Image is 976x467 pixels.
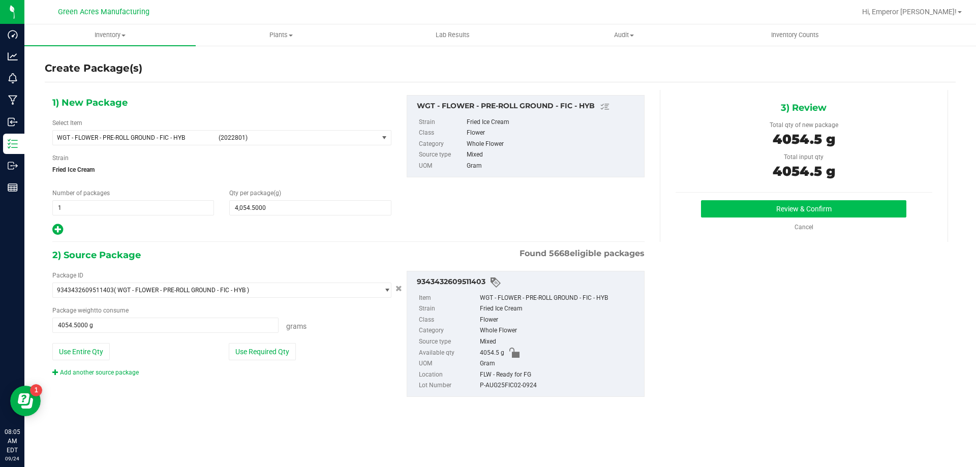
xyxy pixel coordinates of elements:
[24,24,196,46] a: Inventory
[8,117,18,127] inline-svg: Inbound
[419,380,478,391] label: Lot Number
[419,303,478,315] label: Strain
[57,287,114,294] span: 9343432609511403
[78,307,96,314] span: weight
[467,128,638,139] div: Flower
[52,247,141,263] span: 2) Source Package
[520,247,645,260] span: Found eligible packages
[480,358,639,369] div: Gram
[419,348,478,359] label: Available qty
[8,139,18,149] inline-svg: Inventory
[419,139,465,150] label: Category
[781,100,827,115] span: 3) Review
[273,190,281,197] span: (g)
[45,61,142,76] h4: Create Package(s)
[419,293,478,304] label: Item
[5,455,20,462] p: 09/24
[219,134,374,141] span: (2022801)
[419,315,478,326] label: Class
[52,95,128,110] span: 1) New Package
[467,139,638,150] div: Whole Flower
[286,322,307,330] span: Grams
[8,51,18,61] inline-svg: Analytics
[8,29,18,40] inline-svg: Dashboard
[419,369,478,381] label: Location
[52,272,83,279] span: Package ID
[52,162,391,177] span: Fried Ice Cream
[8,161,18,171] inline-svg: Outbound
[757,30,833,40] span: Inventory Counts
[52,118,82,128] label: Select Item
[53,318,278,332] input: 4054.5000 g
[480,380,639,391] div: P-AUG25FIC02-0924
[392,282,405,296] button: Cancel button
[57,134,212,141] span: WGT - FLOWER - PRE-ROLL GROUND - FIC - HYB
[480,369,639,381] div: FLW - Ready for FG
[480,315,639,326] div: Flower
[230,201,390,215] input: 4,054.5000
[419,161,465,172] label: UOM
[52,369,139,376] a: Add another source package
[710,24,881,46] a: Inventory Counts
[480,348,504,359] span: 4054.5 g
[419,336,478,348] label: Source type
[419,325,478,336] label: Category
[773,131,835,147] span: 4054.5 g
[701,200,906,217] button: Review & Confirm
[480,303,639,315] div: Fried Ice Cream
[378,283,391,297] span: select
[417,101,639,113] div: WGT - FLOWER - PRE-ROLL GROUND - FIC - HYB
[419,149,465,161] label: Source type
[30,384,42,396] iframe: Resource center unread badge
[480,336,639,348] div: Mixed
[419,117,465,128] label: Strain
[52,190,110,197] span: Number of packages
[114,287,249,294] span: ( WGT - FLOWER - PRE-ROLL GROUND - FIC - HYB )
[52,307,129,314] span: Package to consume
[770,121,838,129] span: Total qty of new package
[52,343,110,360] button: Use Entire Qty
[773,163,835,179] span: 4054.5 g
[417,276,639,289] div: 9343432609511403
[467,149,638,161] div: Mixed
[229,343,296,360] button: Use Required Qty
[480,325,639,336] div: Whole Flower
[467,161,638,172] div: Gram
[862,8,957,16] span: Hi, Emperor [PERSON_NAME]!
[10,386,41,416] iframe: Resource center
[539,30,709,40] span: Audit
[367,24,538,46] a: Lab Results
[480,293,639,304] div: WGT - FLOWER - PRE-ROLL GROUND - FIC - HYB
[52,228,63,235] span: Add new output
[196,24,367,46] a: Plants
[8,182,18,193] inline-svg: Reports
[24,30,196,40] span: Inventory
[5,427,20,455] p: 08:05 AM EDT
[8,95,18,105] inline-svg: Manufacturing
[419,358,478,369] label: UOM
[467,117,638,128] div: Fried Ice Cream
[229,190,281,197] span: Qty per package
[538,24,710,46] a: Audit
[422,30,483,40] span: Lab Results
[378,131,391,145] span: select
[52,153,69,163] label: Strain
[784,153,823,161] span: Total input qty
[795,224,813,231] a: Cancel
[53,201,213,215] input: 1
[549,248,570,258] span: 5668
[58,8,149,16] span: Green Acres Manufacturing
[8,73,18,83] inline-svg: Monitoring
[419,128,465,139] label: Class
[196,30,367,40] span: Plants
